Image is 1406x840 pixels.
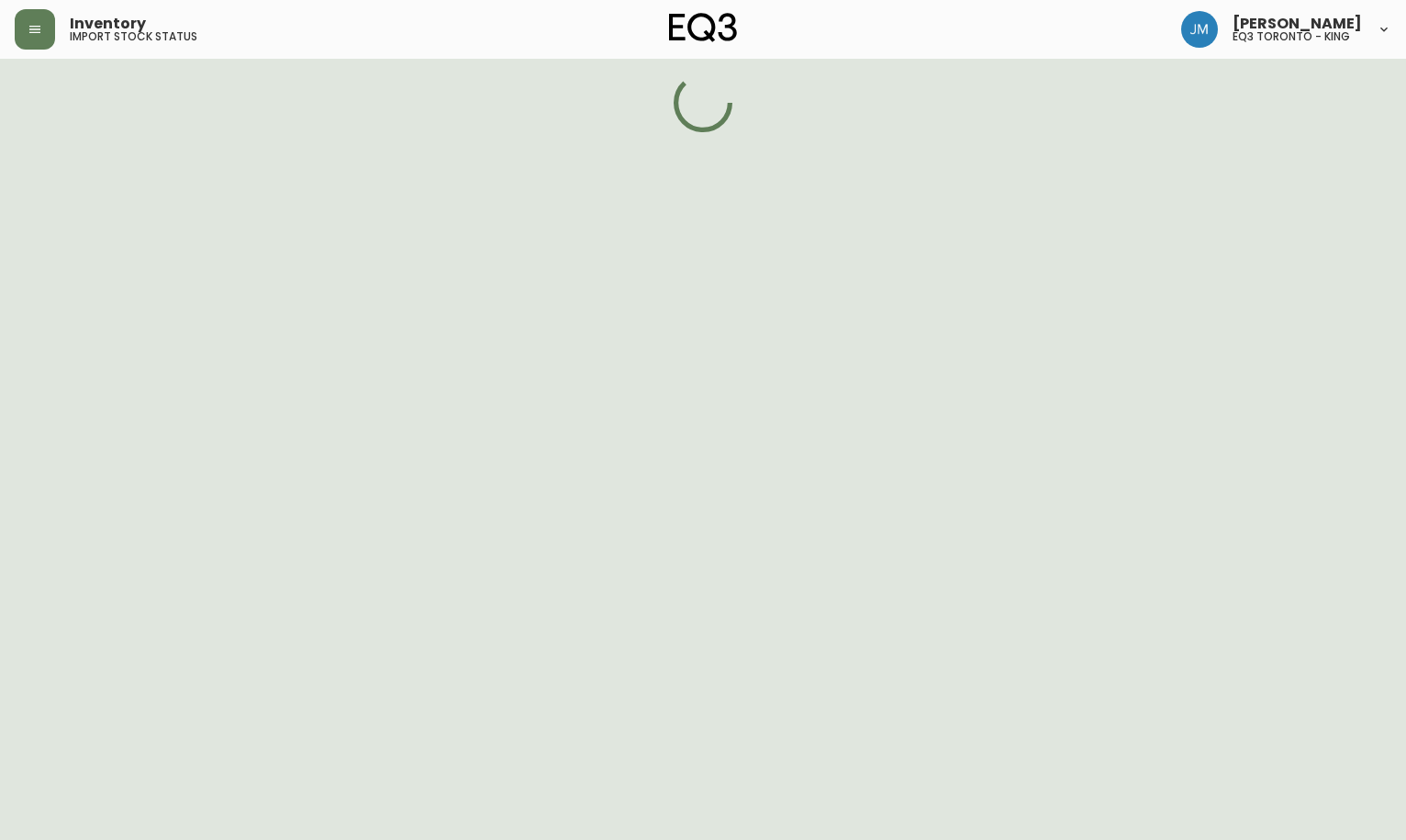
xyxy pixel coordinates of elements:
h5: eq3 toronto - king [1233,31,1350,42]
span: [PERSON_NAME] [1233,17,1362,31]
img: b88646003a19a9f750de19192e969c24 [1181,11,1218,48]
h5: import stock status [70,31,197,42]
span: Inventory [70,17,146,31]
img: logo [669,13,737,42]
